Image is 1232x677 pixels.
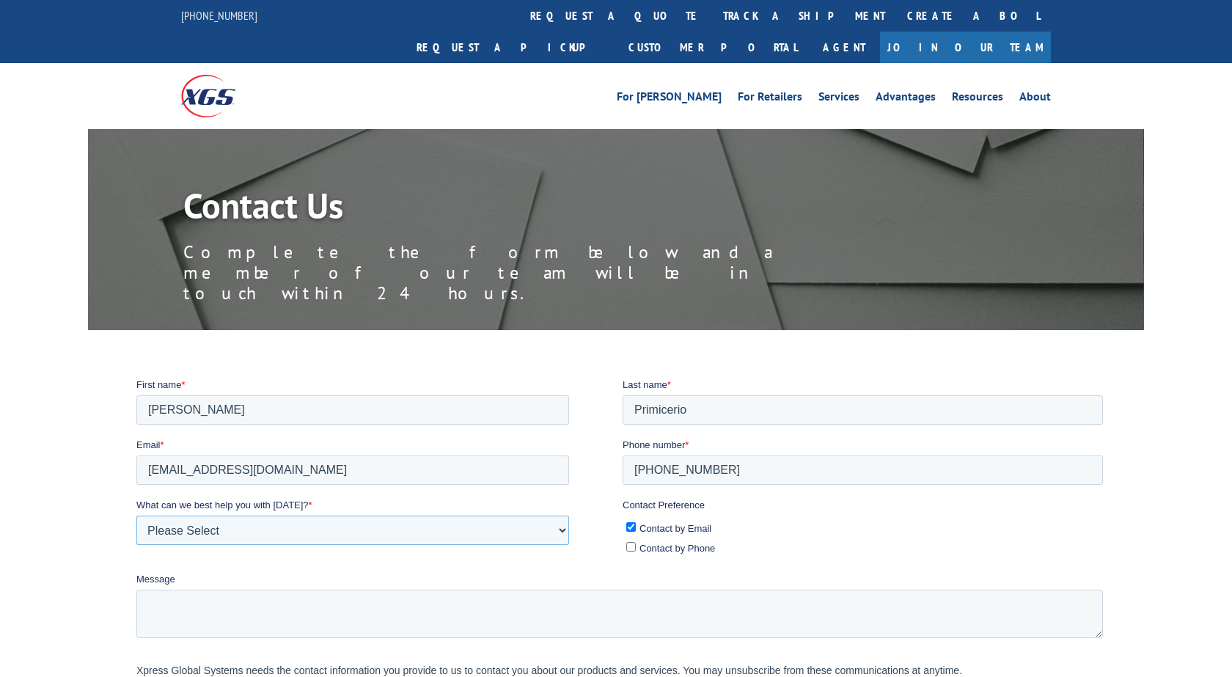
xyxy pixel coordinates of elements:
[1019,91,1051,107] a: About
[406,32,617,63] a: Request a pickup
[617,32,808,63] a: Customer Portal
[808,32,880,63] a: Agent
[818,91,859,107] a: Services
[738,91,802,107] a: For Retailers
[181,8,257,23] a: [PHONE_NUMBER]
[617,91,722,107] a: For [PERSON_NAME]
[876,91,936,107] a: Advantages
[183,242,843,304] p: Complete the form below and a member of our team will be in touch within 24 hours.
[880,32,1051,63] a: Join Our Team
[952,91,1003,107] a: Resources
[183,188,843,230] h1: Contact Us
